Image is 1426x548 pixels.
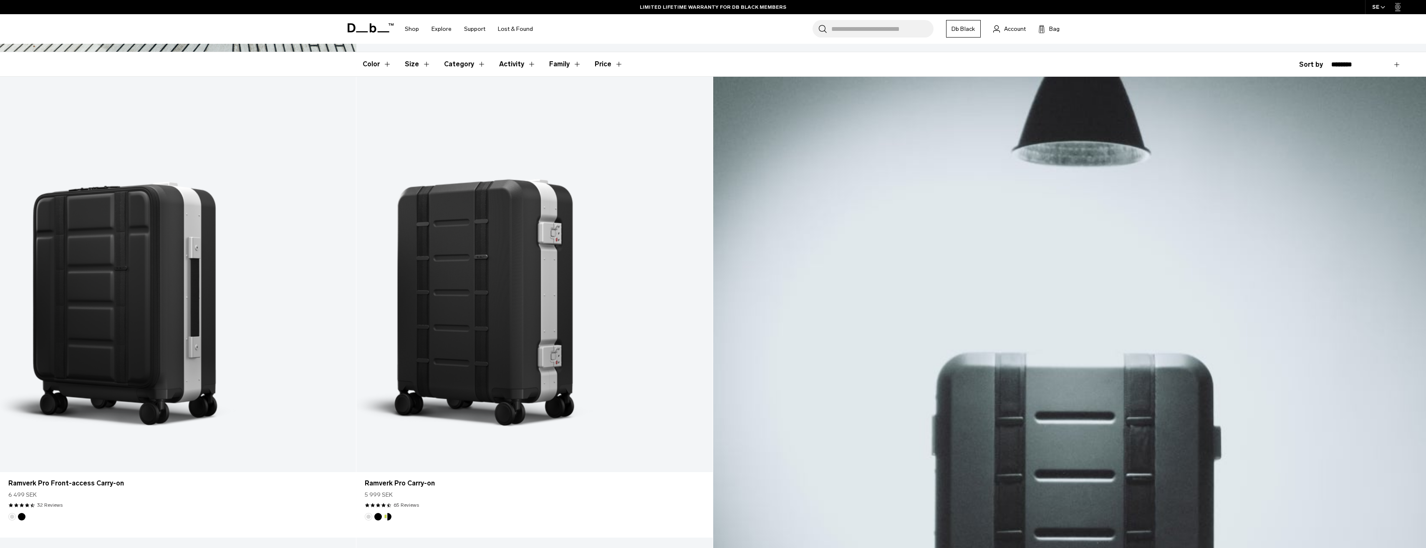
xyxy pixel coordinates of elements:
[8,478,348,488] a: Ramverk Pro Front-access Carry-on
[18,513,25,520] button: Black Out
[363,52,391,76] button: Toggle Filter
[374,513,382,520] button: Black Out
[946,20,981,38] a: Db Black
[444,52,486,76] button: Toggle Filter
[365,513,372,520] button: Silver
[499,52,536,76] button: Toggle Filter
[405,52,431,76] button: Toggle Filter
[498,14,533,44] a: Lost & Found
[640,3,786,11] a: LIMITED LIFETIME WARRANTY FOR DB BLACK MEMBERS
[356,77,712,472] a: Ramverk Pro Carry-on
[384,513,391,520] button: Db x New Amsterdam Surf Association
[8,490,37,499] span: 6 499 SEK
[595,52,623,76] button: Toggle Price
[432,14,452,44] a: Explore
[549,52,581,76] button: Toggle Filter
[464,14,485,44] a: Support
[365,478,704,488] a: Ramverk Pro Carry-on
[394,501,419,509] a: 65 reviews
[405,14,419,44] a: Shop
[993,24,1026,34] a: Account
[1038,24,1060,34] button: Bag
[37,501,63,509] a: 32 reviews
[365,490,393,499] span: 5 999 SEK
[399,14,539,44] nav: Main Navigation
[8,513,16,520] button: Silver
[1049,25,1060,33] span: Bag
[1004,25,1026,33] span: Account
